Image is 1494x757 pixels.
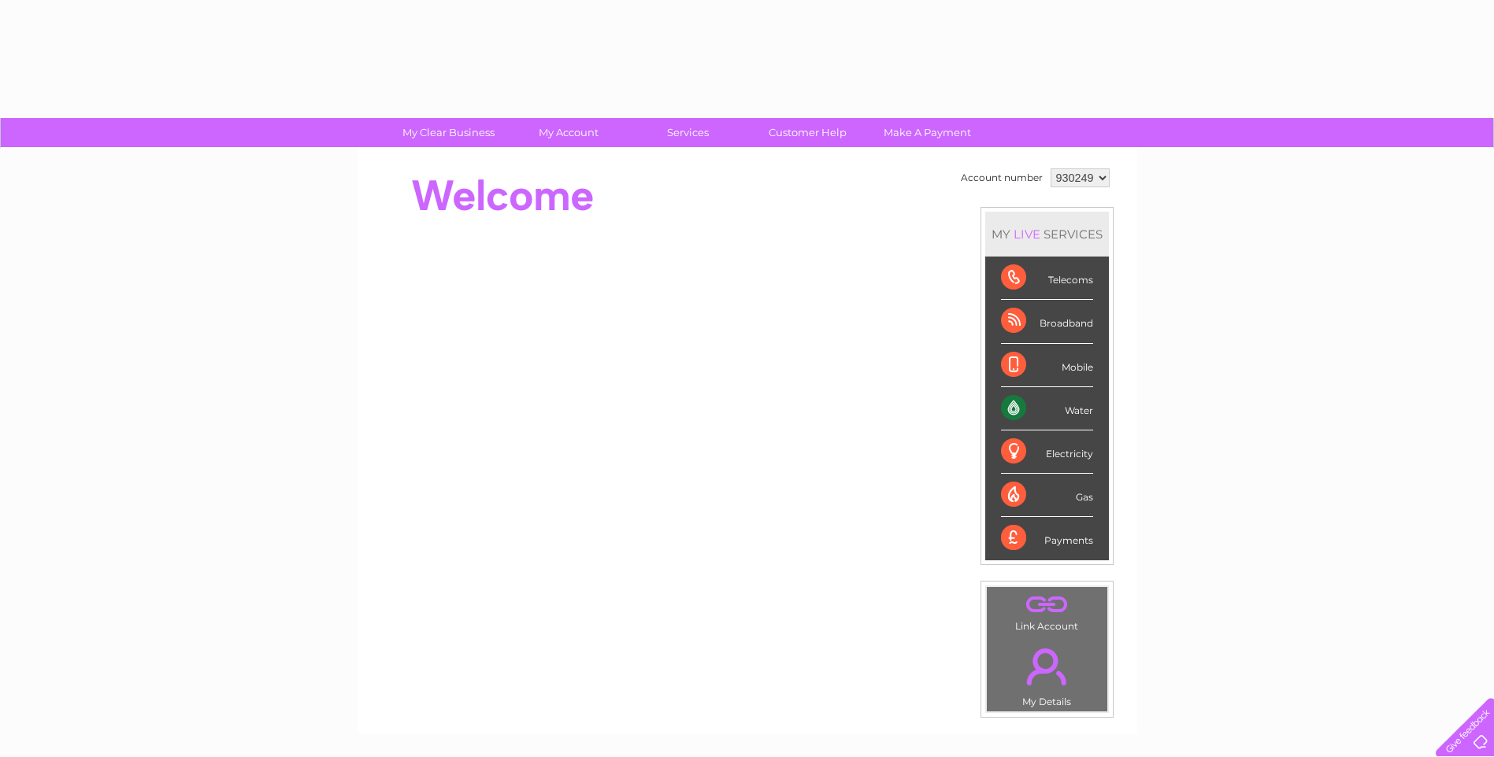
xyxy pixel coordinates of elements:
a: My Account [503,118,633,147]
div: LIVE [1010,227,1044,242]
a: Make A Payment [862,118,992,147]
td: My Details [986,635,1108,712]
div: Gas [1001,474,1093,517]
div: MY SERVICES [985,212,1109,257]
div: Mobile [1001,344,1093,387]
a: . [991,639,1103,694]
div: Telecoms [1001,257,1093,300]
div: Water [1001,387,1093,430]
a: My Clear Business [384,118,513,147]
a: . [991,591,1103,619]
td: Account number [957,164,1047,191]
a: Services [623,118,753,147]
div: Broadband [1001,300,1093,343]
a: Customer Help [743,118,873,147]
div: Payments [1001,517,1093,559]
td: Link Account [986,586,1108,636]
div: Electricity [1001,430,1093,474]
